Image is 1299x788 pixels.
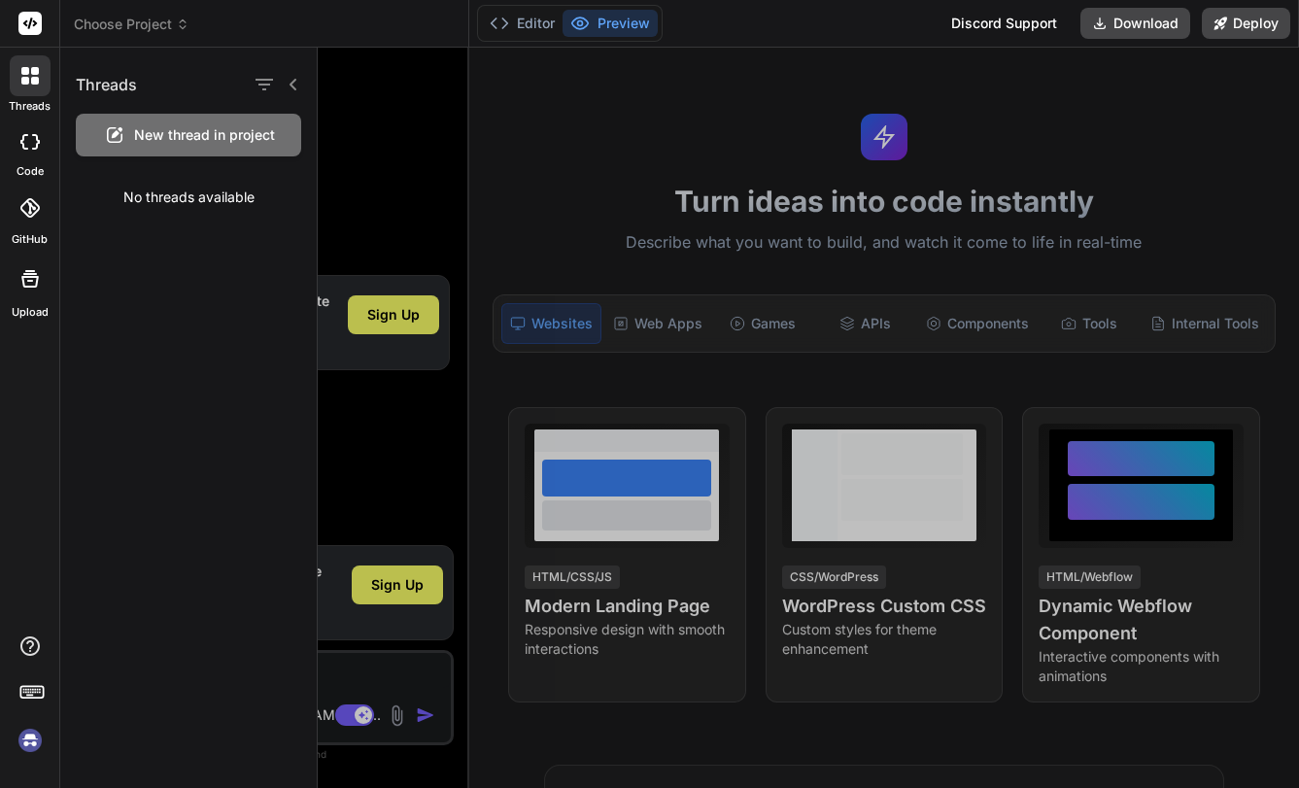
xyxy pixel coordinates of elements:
button: Editor [482,10,563,37]
div: Discord Support [940,8,1069,39]
span: New thread in project [134,125,275,145]
label: threads [9,98,51,115]
button: Download [1080,8,1190,39]
label: Upload [12,304,49,321]
img: signin [14,724,47,757]
label: GitHub [12,231,48,248]
div: No threads available [60,172,317,223]
button: Preview [563,10,658,37]
button: Deploy [1202,8,1290,39]
span: Choose Project [74,15,189,34]
h1: Threads [76,73,137,96]
label: code [17,163,44,180]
